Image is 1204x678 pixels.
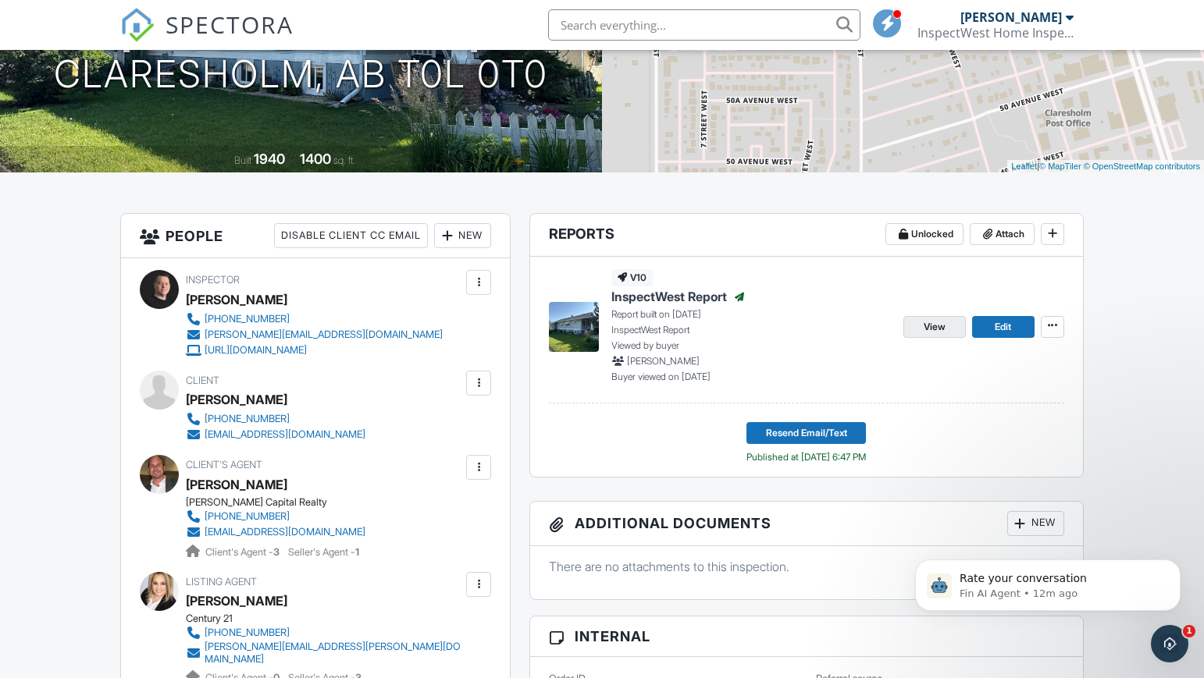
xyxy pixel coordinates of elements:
div: [URL][DOMAIN_NAME] [205,344,307,357]
div: [PHONE_NUMBER] [205,627,290,639]
span: Built [234,154,251,166]
a: [PHONE_NUMBER] [186,311,443,327]
a: [URL][DOMAIN_NAME] [186,343,443,358]
p: There are no attachments to this inspection. [549,558,1064,575]
h3: Internal [530,616,1083,657]
a: [PERSON_NAME][EMAIL_ADDRESS][DOMAIN_NAME] [186,327,443,343]
div: [PERSON_NAME] [960,9,1062,25]
div: [PERSON_NAME] Capital Realty [186,496,378,509]
div: | [1007,160,1204,173]
span: 1 [1183,625,1195,637]
a: © MapTiler [1039,162,1081,171]
div: InspectWest Home Inspection Ltd. [917,25,1074,41]
div: [PHONE_NUMBER] [205,413,290,425]
span: Client's Agent [186,459,262,470]
div: [EMAIL_ADDRESS][DOMAIN_NAME] [205,526,365,538]
div: [PHONE_NUMBER] [205,510,290,523]
a: [EMAIL_ADDRESS][DOMAIN_NAME] [186,427,365,442]
a: © OpenStreetMap contributors [1084,162,1200,171]
input: Search everything... [548,9,860,41]
a: [EMAIL_ADDRESS][DOMAIN_NAME] [186,524,365,540]
iframe: Intercom live chat [1151,625,1188,662]
h1: [STREET_ADDRESS] Claresholm, AB T0L 0T0 [54,13,548,96]
iframe: Intercom notifications message [892,527,1204,636]
span: Inspector [186,274,240,286]
span: Listing Agent [186,576,257,587]
div: 1400 [300,151,331,167]
span: sq. ft. [333,154,355,166]
div: [PERSON_NAME] [186,288,287,311]
a: [PERSON_NAME] [186,589,287,612]
div: Disable Client CC Email [274,223,428,248]
h3: Additional Documents [530,502,1083,546]
div: [EMAIL_ADDRESS][DOMAIN_NAME] [205,428,365,441]
a: [PERSON_NAME][EMAIL_ADDRESS][PERSON_NAME][DOMAIN_NAME] [186,641,462,666]
strong: 3 [273,546,280,558]
div: [PHONE_NUMBER] [205,313,290,325]
div: 1940 [254,151,285,167]
span: Seller's Agent - [288,546,359,558]
a: [PHONE_NUMBER] [186,625,462,641]
h3: People [121,214,510,258]
a: [PHONE_NUMBER] [186,411,365,427]
div: [PERSON_NAME][EMAIL_ADDRESS][PERSON_NAME][DOMAIN_NAME] [205,641,462,666]
a: [PHONE_NUMBER] [186,509,365,524]
a: Leaflet [1011,162,1037,171]
div: [PERSON_NAME][EMAIL_ADDRESS][DOMAIN_NAME] [205,328,443,341]
span: Client's Agent - [205,546,282,558]
img: The Best Home Inspection Software - Spectora [120,8,155,42]
div: New [1007,511,1064,536]
span: SPECTORA [166,8,294,41]
a: [PERSON_NAME] [186,473,287,496]
a: SPECTORA [120,21,294,54]
div: [PERSON_NAME] [186,388,287,411]
span: Client [186,374,219,386]
strong: 1 [355,546,359,558]
div: Century 21 [186,612,475,625]
div: New [434,223,491,248]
